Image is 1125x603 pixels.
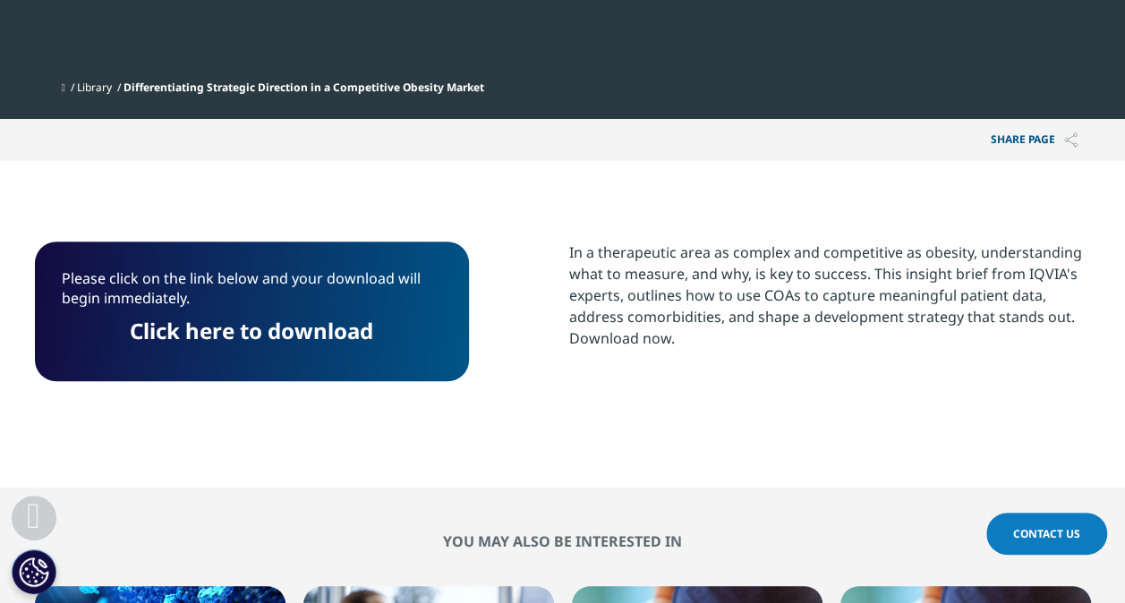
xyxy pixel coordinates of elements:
[977,119,1091,161] p: Share PAGE
[77,80,112,95] a: Library
[12,549,56,594] button: Definições de cookies
[986,513,1107,555] a: Contact Us
[124,80,484,95] span: Differentiating Strategic Direction in a Competitive Obesity Market
[62,268,442,321] p: Please click on the link below and your download will begin immediately.
[35,532,1091,550] h2: You may also be interested in
[569,242,1091,362] p: In a therapeutic area as complex and competitive as obesity, understanding what to measure, and w...
[130,316,373,345] a: Click here to download
[1013,526,1080,541] span: Contact Us
[977,119,1091,161] button: Share PAGEShare PAGE
[1064,132,1078,148] img: Share PAGE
